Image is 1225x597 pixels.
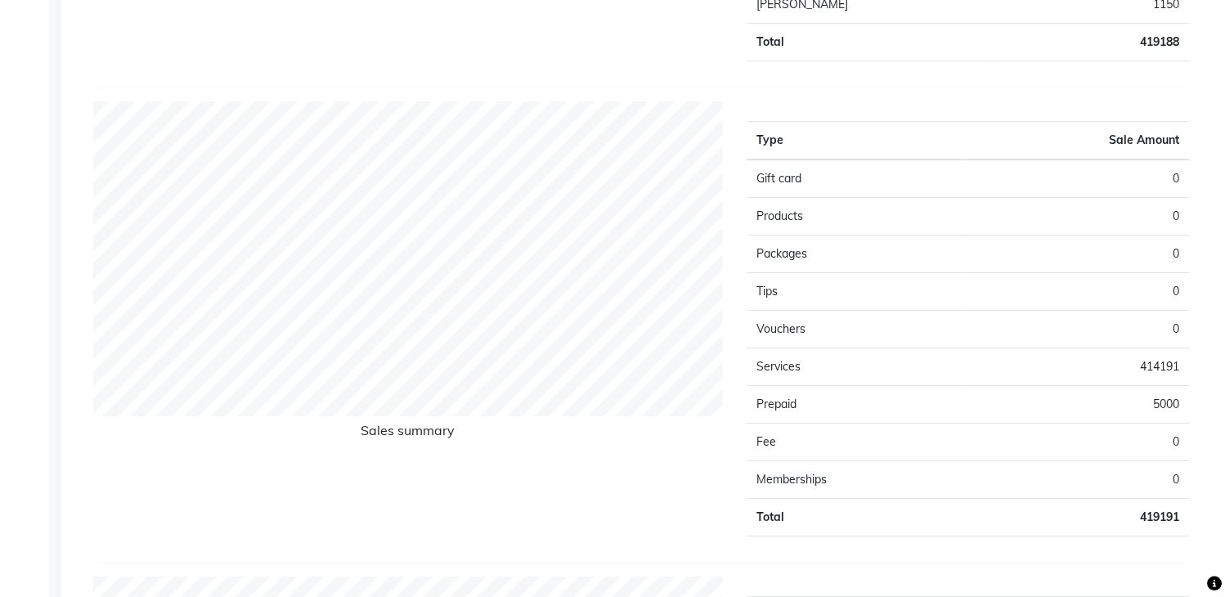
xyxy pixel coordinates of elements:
th: Sale Amount [968,122,1190,160]
td: Tips [747,273,969,311]
td: 419188 [992,24,1190,61]
td: 0 [968,424,1190,461]
td: Gift card [747,159,969,198]
td: Fee [747,424,969,461]
td: 0 [968,461,1190,499]
td: Total [747,24,992,61]
td: 0 [968,198,1190,236]
td: Products [747,198,969,236]
th: Type [747,122,969,160]
td: 0 [968,311,1190,348]
td: 5000 [968,386,1190,424]
td: 414191 [968,348,1190,386]
td: 0 [968,236,1190,273]
td: 419191 [968,499,1190,536]
td: Vouchers [747,311,969,348]
h6: Sales summary [93,423,723,445]
td: Services [747,348,969,386]
td: Total [747,499,969,536]
td: 0 [968,159,1190,198]
td: Prepaid [747,386,969,424]
td: Packages [747,236,969,273]
td: 0 [968,273,1190,311]
td: Memberships [747,461,969,499]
